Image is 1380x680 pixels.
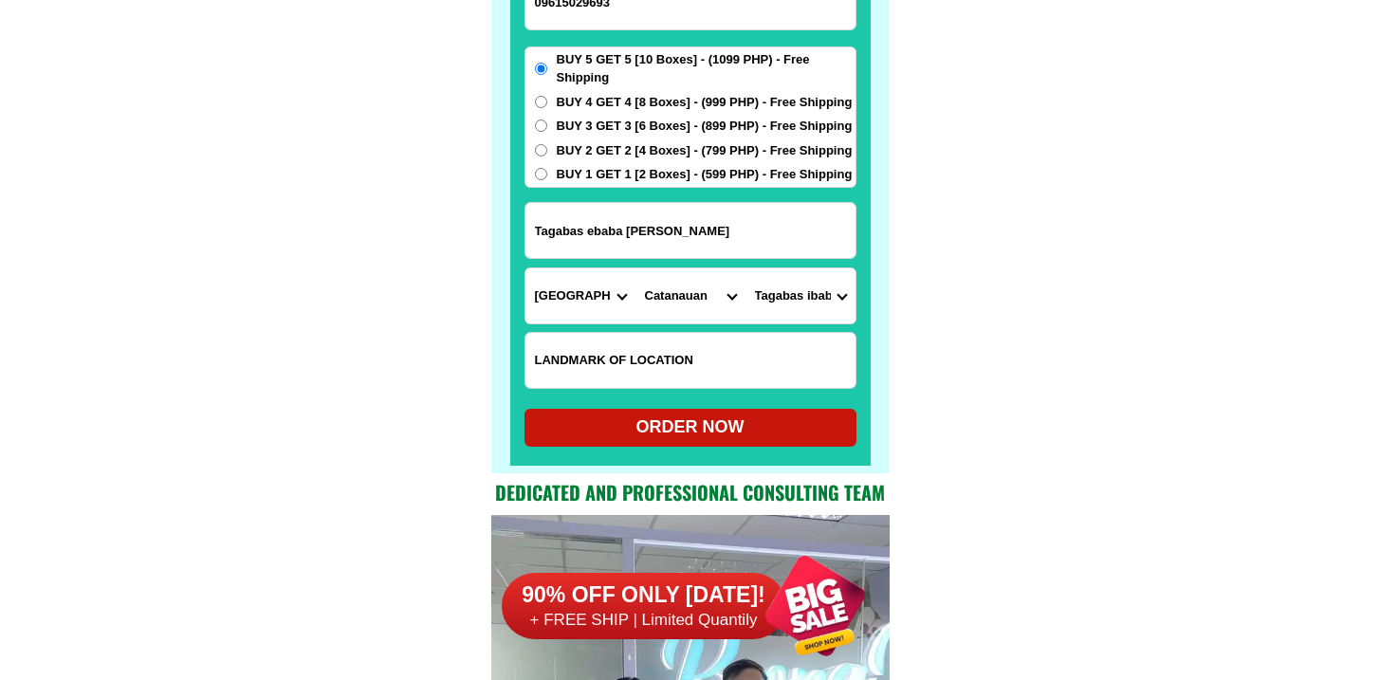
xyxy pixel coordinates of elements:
span: BUY 3 GET 3 [6 Boxes] - (899 PHP) - Free Shipping [557,117,853,136]
input: BUY 1 GET 1 [2 Boxes] - (599 PHP) - Free Shipping [535,168,547,180]
input: BUY 3 GET 3 [6 Boxes] - (899 PHP) - Free Shipping [535,119,547,132]
h6: 90% OFF ONLY [DATE]! [502,581,786,610]
select: Select district [635,268,745,323]
span: BUY 1 GET 1 [2 Boxes] - (599 PHP) - Free Shipping [557,165,853,184]
span: BUY 5 GET 5 [10 Boxes] - (1099 PHP) - Free Shipping [557,50,856,87]
h6: + FREE SHIP | Limited Quantily [502,610,786,631]
input: Input LANDMARKOFLOCATION [525,333,856,388]
select: Select commune [745,268,856,323]
input: Input address [525,203,856,258]
select: Select province [525,268,635,323]
span: BUY 4 GET 4 [8 Boxes] - (999 PHP) - Free Shipping [557,93,853,112]
input: BUY 2 GET 2 [4 Boxes] - (799 PHP) - Free Shipping [535,144,547,156]
h2: Dedicated and professional consulting team [491,478,890,506]
input: BUY 4 GET 4 [8 Boxes] - (999 PHP) - Free Shipping [535,96,547,108]
input: BUY 5 GET 5 [10 Boxes] - (1099 PHP) - Free Shipping [535,63,547,75]
div: ORDER NOW [524,414,856,440]
span: BUY 2 GET 2 [4 Boxes] - (799 PHP) - Free Shipping [557,141,853,160]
